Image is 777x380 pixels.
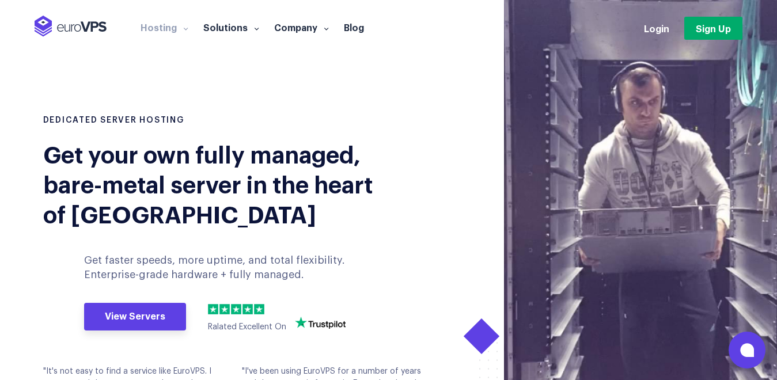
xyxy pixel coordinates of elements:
h1: DEDICATED SERVER HOSTING [43,115,380,127]
a: Login [644,22,669,35]
img: 2 [219,304,230,314]
img: EuroVPS [35,16,107,37]
a: View Servers [84,303,186,330]
img: 4 [242,304,253,314]
span: Ralated Excellent On [208,323,286,331]
a: Hosting [133,21,196,33]
a: Blog [336,21,372,33]
div: Get your own fully managed, bare-metal server in the heart of [GEOGRAPHIC_DATA] [43,138,380,228]
img: 3 [231,304,241,314]
img: 5 [254,304,264,314]
p: Get faster speeds, more uptime, and total flexibility. Enterprise-grade hardware + fully managed. [84,253,369,282]
a: Company [267,21,336,33]
a: Solutions [196,21,267,33]
a: Sign Up [684,17,742,40]
img: 1 [208,304,218,314]
button: Open chat window [729,332,765,368]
